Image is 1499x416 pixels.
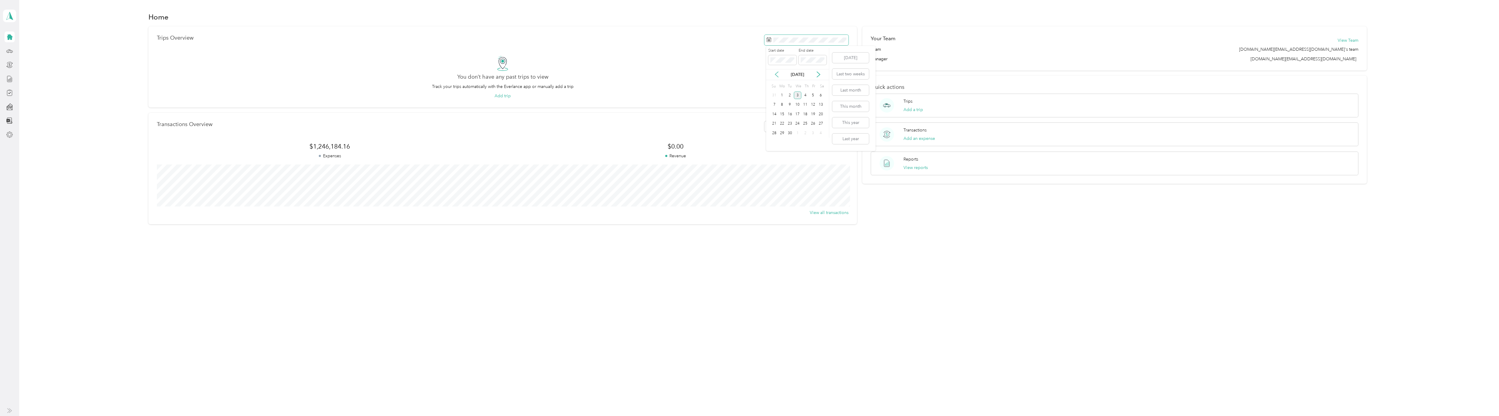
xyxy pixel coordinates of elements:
[903,156,918,162] p: Reports
[786,120,794,128] div: 23
[811,82,817,91] div: Fr
[770,120,778,128] div: 21
[794,120,802,128] div: 24
[809,129,817,137] div: 3
[786,110,794,118] div: 16
[819,82,825,91] div: Sa
[832,101,869,112] button: This month
[778,110,786,118] div: 15
[157,142,503,151] span: $1,246,184.16
[817,92,825,99] div: 6
[794,129,802,137] div: 1
[495,93,511,99] button: Add trip
[832,53,869,63] button: [DATE]
[903,127,927,133] p: Transactions
[778,101,786,109] div: 8
[785,71,810,78] p: [DATE]
[801,120,809,128] div: 25
[817,110,825,118] div: 20
[801,101,809,109] div: 11
[786,92,794,99] div: 2
[832,69,869,79] button: Last two weeks
[832,134,869,144] button: Last year
[778,120,786,128] div: 22
[770,82,776,91] div: Su
[832,117,869,128] button: This year
[770,101,778,109] div: 7
[903,164,928,171] button: View reports
[770,92,778,99] div: 31
[794,110,802,118] div: 17
[157,153,503,159] p: Expenses
[799,48,827,53] label: End date
[432,83,574,90] p: Track your trips automatically with the Everlance app or manually add a trip
[803,82,809,91] div: Th
[778,129,786,137] div: 29
[770,110,778,118] div: 14
[903,107,923,113] button: Add a trip
[832,85,869,95] button: Last month
[871,84,1358,90] p: Quick actions
[801,92,809,99] div: 4
[503,153,849,159] p: Revenue
[794,101,802,109] div: 10
[903,135,935,142] button: Add an expense
[801,129,809,137] div: 2
[809,92,817,99] div: 5
[157,35,193,41] p: Trips Overview
[778,82,785,91] div: Mo
[795,82,802,91] div: We
[786,129,794,137] div: 30
[503,142,849,151] span: $0.00
[768,48,797,53] label: Start date
[871,46,881,53] span: Team
[157,121,212,128] p: Transactions Overview
[801,110,809,118] div: 18
[770,129,778,137] div: 28
[903,98,913,104] p: Trips
[148,14,169,20] h1: Home
[809,110,817,118] div: 19
[871,56,888,62] span: Manager
[778,92,786,99] div: 1
[809,101,817,109] div: 12
[810,210,849,216] button: View all transactions
[809,120,817,128] div: 26
[794,92,802,99] div: 3
[1338,37,1358,44] button: View Team
[787,82,793,91] div: Tu
[817,129,825,137] div: 4
[817,120,825,128] div: 27
[1239,46,1358,53] span: [DOMAIN_NAME][EMAIL_ADDRESS][DOMAIN_NAME]'s team
[786,101,794,109] div: 9
[457,74,548,80] h2: You don’t have any past trips to view
[1465,382,1499,416] iframe: Everlance-gr Chat Button Frame
[871,35,895,42] h2: Your Team
[817,101,825,109] div: 13
[1251,56,1356,62] span: [DOMAIN_NAME][EMAIL_ADDRESS][DOMAIN_NAME]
